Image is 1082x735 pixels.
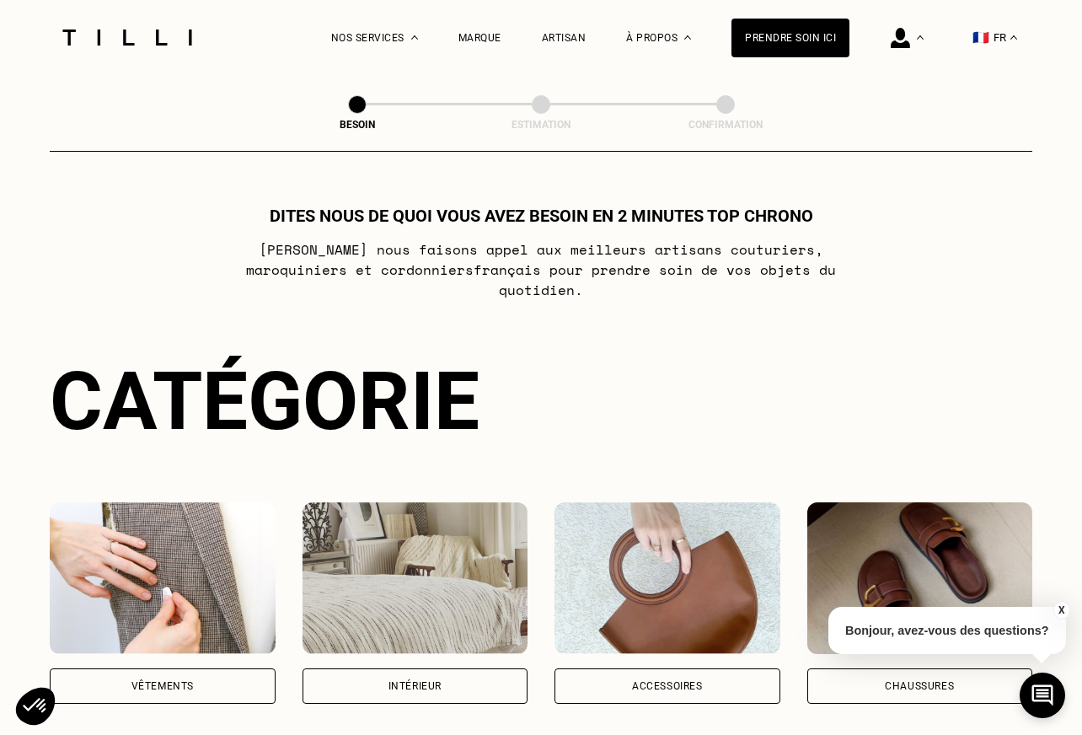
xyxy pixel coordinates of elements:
img: icône connexion [891,28,910,48]
a: Prendre soin ici [731,19,849,57]
div: Besoin [273,119,442,131]
img: Logo du service de couturière Tilli [56,30,198,46]
button: X [1053,601,1069,620]
h1: Dites nous de quoi vous avez besoin en 2 minutes top chrono [270,206,813,226]
div: Estimation [457,119,625,131]
div: Accessoires [632,681,703,691]
p: Bonjour, avez-vous des questions? [828,607,1066,654]
div: Confirmation [641,119,810,131]
img: Menu déroulant à propos [684,35,691,40]
a: Artisan [542,32,587,44]
div: Chaussures [885,681,954,691]
img: Vêtements [50,502,276,654]
img: Intérieur [303,502,528,654]
div: Intérieur [388,681,442,691]
span: 🇫🇷 [972,30,989,46]
img: menu déroulant [1010,35,1017,40]
p: [PERSON_NAME] nous faisons appel aux meilleurs artisans couturiers , maroquiniers et cordonniers ... [207,239,876,300]
img: Accessoires [554,502,780,654]
img: Menu déroulant [411,35,418,40]
img: Chaussures [807,502,1033,654]
div: Catégorie [50,354,1032,448]
div: Vêtements [131,681,194,691]
a: Marque [458,32,501,44]
img: Menu déroulant [917,35,924,40]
